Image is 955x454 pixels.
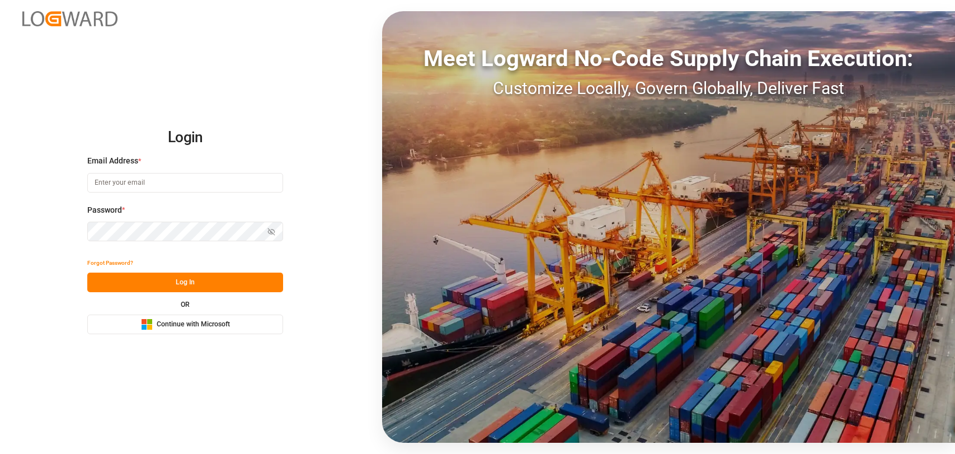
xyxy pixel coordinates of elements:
[181,301,190,308] small: OR
[382,76,955,101] div: Customize Locally, Govern Globally, Deliver Fast
[382,42,955,76] div: Meet Logward No-Code Supply Chain Execution:
[87,204,122,216] span: Password
[87,155,138,167] span: Email Address
[87,273,283,292] button: Log In
[157,320,230,330] span: Continue with Microsoft
[22,11,117,26] img: Logward_new_orange.png
[87,120,283,156] h2: Login
[87,315,283,334] button: Continue with Microsoft
[87,173,283,193] input: Enter your email
[87,253,133,273] button: Forgot Password?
